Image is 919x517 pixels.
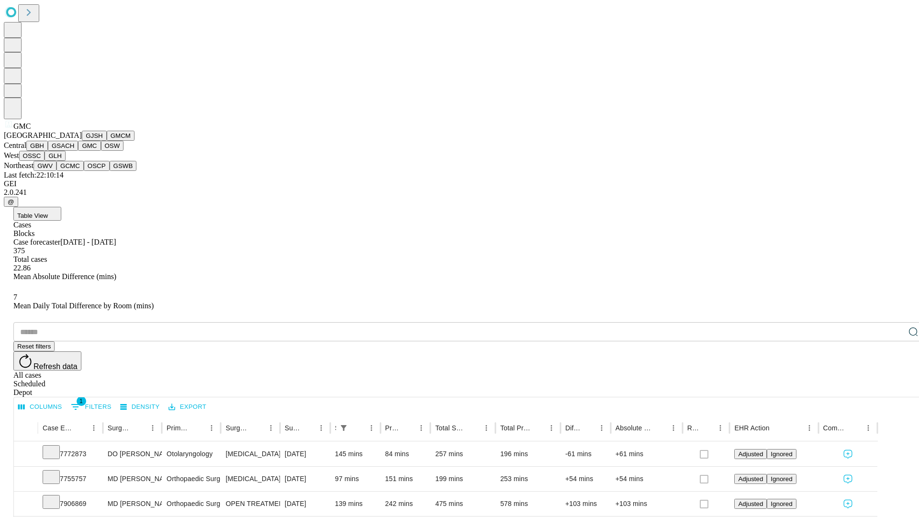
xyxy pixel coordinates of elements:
[545,421,558,435] button: Menu
[738,475,763,483] span: Adjusted
[480,421,493,435] button: Menu
[56,161,84,171] button: GCMC
[738,450,763,458] span: Adjusted
[500,492,556,516] div: 578 mins
[848,421,862,435] button: Sort
[365,421,378,435] button: Menu
[351,421,365,435] button: Sort
[82,131,107,141] button: GJSH
[13,264,31,272] span: 22.86
[582,421,595,435] button: Sort
[862,421,875,435] button: Menu
[118,400,162,415] button: Density
[687,424,700,432] div: Resolved in EHR
[13,255,47,263] span: Total cases
[43,442,98,466] div: 7772873
[301,421,314,435] button: Sort
[616,442,678,466] div: +61 mins
[167,424,191,432] div: Primary Service
[616,492,678,516] div: +103 mins
[385,442,426,466] div: 84 mins
[34,362,78,371] span: Refresh data
[4,197,18,207] button: @
[45,151,65,161] button: GLH
[595,421,608,435] button: Menu
[4,161,34,169] span: Northeast
[767,474,796,484] button: Ignored
[17,343,51,350] span: Reset filters
[19,471,33,488] button: Expand
[714,421,727,435] button: Menu
[531,421,545,435] button: Sort
[565,424,581,432] div: Difference
[167,492,216,516] div: Orthopaedic Surgery
[16,400,65,415] button: Select columns
[767,499,796,509] button: Ignored
[4,141,26,149] span: Central
[146,421,159,435] button: Menu
[225,467,275,491] div: [MEDICAL_DATA] TOTAL HIP
[108,467,157,491] div: MD [PERSON_NAME] Jr [PERSON_NAME] C Md
[166,400,209,415] button: Export
[101,141,124,151] button: OSW
[771,500,792,507] span: Ignored
[767,449,796,459] button: Ignored
[823,424,847,432] div: Comments
[225,442,275,466] div: [MEDICAL_DATA] LESS THAN ONE HALF TONGUE
[43,424,73,432] div: Case Epic Id
[314,421,328,435] button: Menu
[108,492,157,516] div: MD [PERSON_NAME] Jr [PERSON_NAME] C Md
[285,424,300,432] div: Surgery Date
[335,467,376,491] div: 97 mins
[225,424,249,432] div: Surgery Name
[19,496,33,513] button: Expand
[4,131,82,139] span: [GEOGRAPHIC_DATA]
[13,238,60,246] span: Case forecaster
[19,151,45,161] button: OSSC
[43,467,98,491] div: 7755757
[415,421,428,435] button: Menu
[13,207,61,221] button: Table View
[700,421,714,435] button: Sort
[13,293,17,301] span: 7
[734,499,767,509] button: Adjusted
[4,188,915,197] div: 2.0.241
[17,212,48,219] span: Table View
[225,492,275,516] div: OPEN TREATMENT ACETABULAR 2 COLUMN FRACTURE
[500,442,556,466] div: 196 mins
[337,421,350,435] div: 1 active filter
[133,421,146,435] button: Sort
[74,421,87,435] button: Sort
[84,161,110,171] button: OSCP
[734,424,769,432] div: EHR Action
[8,198,14,205] span: @
[110,161,137,171] button: GSWB
[335,424,336,432] div: Scheduled In Room Duration
[385,467,426,491] div: 151 mins
[43,492,98,516] div: 7906869
[4,180,915,188] div: GEI
[13,351,81,371] button: Refresh data
[667,421,680,435] button: Menu
[565,492,606,516] div: +103 mins
[653,421,667,435] button: Sort
[264,421,278,435] button: Menu
[205,421,218,435] button: Menu
[13,341,55,351] button: Reset filters
[77,396,86,406] span: 1
[13,122,31,130] span: GMC
[48,141,78,151] button: GSACH
[385,424,401,432] div: Predicted In Room Duration
[337,421,350,435] button: Show filters
[4,151,19,159] span: West
[34,161,56,171] button: GWV
[500,424,530,432] div: Total Predicted Duration
[435,467,491,491] div: 199 mins
[191,421,205,435] button: Sort
[803,421,816,435] button: Menu
[435,492,491,516] div: 475 mins
[401,421,415,435] button: Sort
[108,424,132,432] div: Surgeon Name
[78,141,101,151] button: GMC
[466,421,480,435] button: Sort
